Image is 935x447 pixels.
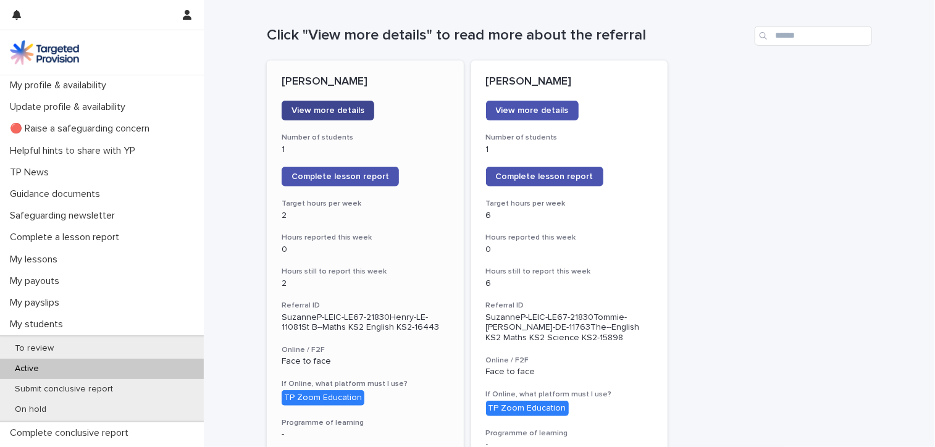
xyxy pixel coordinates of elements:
[282,211,449,221] p: 2
[282,379,449,389] h3: If Online, what platform must I use?
[496,172,593,181] span: Complete lesson report
[755,26,872,46] input: Search
[486,356,653,366] h3: Online / F2F
[282,144,449,155] p: 1
[282,101,374,120] a: View more details
[10,40,79,65] img: M5nRWzHhSzIhMunXDL62
[486,401,569,416] div: TP Zoom Education
[5,404,56,415] p: On hold
[5,232,129,243] p: Complete a lesson report
[5,80,116,91] p: My profile & availability
[496,106,569,115] span: View more details
[5,343,64,354] p: To review
[486,428,653,438] h3: Programme of learning
[282,390,364,406] div: TP Zoom Education
[282,418,449,428] h3: Programme of learning
[282,167,399,186] a: Complete lesson report
[486,244,653,255] p: 0
[5,254,67,265] p: My lessons
[282,429,449,440] p: -
[291,172,389,181] span: Complete lesson report
[5,297,69,309] p: My payslips
[486,390,653,399] h3: If Online, what platform must I use?
[486,199,653,209] h3: Target hours per week
[5,427,138,439] p: Complete conclusive report
[486,278,653,289] p: 6
[282,345,449,355] h3: Online / F2F
[486,133,653,143] h3: Number of students
[282,244,449,255] p: 0
[282,199,449,209] h3: Target hours per week
[282,133,449,143] h3: Number of students
[486,167,603,186] a: Complete lesson report
[282,278,449,289] p: 2
[282,356,449,367] p: Face to face
[267,27,750,44] h1: Click "View more details" to read more about the referral
[282,301,449,311] h3: Referral ID
[5,123,159,135] p: 🔴 Raise a safeguarding concern
[282,267,449,277] h3: Hours still to report this week
[486,75,653,89] p: [PERSON_NAME]
[5,101,135,113] p: Update profile & availability
[5,364,49,374] p: Active
[486,101,579,120] a: View more details
[282,75,449,89] p: [PERSON_NAME]
[5,319,73,330] p: My students
[486,211,653,221] p: 6
[5,384,123,395] p: Submit conclusive report
[282,312,449,333] p: SuzanneP-LEIC-LE67-21830Henry-LE-11081St B--Maths KS2 English KS2-16443
[282,233,449,243] h3: Hours reported this week
[5,210,125,222] p: Safeguarding newsletter
[291,106,364,115] span: View more details
[5,275,69,287] p: My payouts
[486,233,653,243] h3: Hours reported this week
[5,145,145,157] p: Helpful hints to share with YP
[486,301,653,311] h3: Referral ID
[486,144,653,155] p: 1
[5,167,59,178] p: TP News
[486,312,653,343] p: SuzanneP-LEIC-LE67-21830Tommie-[PERSON_NAME]-DE-11763The--English KS2 Maths KS2 Science KS2-15898
[486,367,653,377] p: Face to face
[486,267,653,277] h3: Hours still to report this week
[5,188,110,200] p: Guidance documents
